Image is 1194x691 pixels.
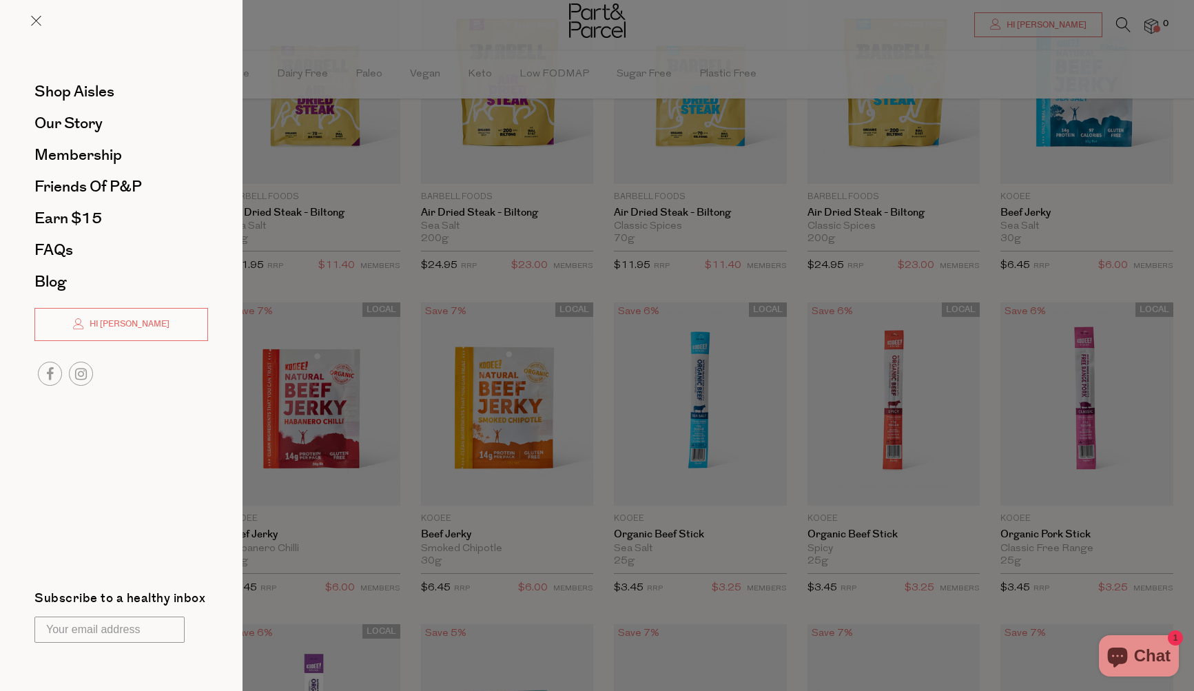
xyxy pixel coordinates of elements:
[34,112,103,134] span: Our Story
[34,592,205,610] label: Subscribe to a healthy inbox
[34,239,73,261] span: FAQs
[34,147,208,163] a: Membership
[34,81,114,103] span: Shop Aisles
[34,274,208,289] a: Blog
[34,84,208,99] a: Shop Aisles
[1095,635,1183,680] inbox-online-store-chat: Shopify online store chat
[34,243,208,258] a: FAQs
[34,179,208,194] a: Friends of P&P
[34,144,122,166] span: Membership
[34,271,66,293] span: Blog
[34,207,102,229] span: Earn $15
[34,617,185,643] input: Your email address
[34,308,208,341] a: Hi [PERSON_NAME]
[34,211,208,226] a: Earn $15
[34,176,142,198] span: Friends of P&P
[86,318,169,330] span: Hi [PERSON_NAME]
[34,116,208,131] a: Our Story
